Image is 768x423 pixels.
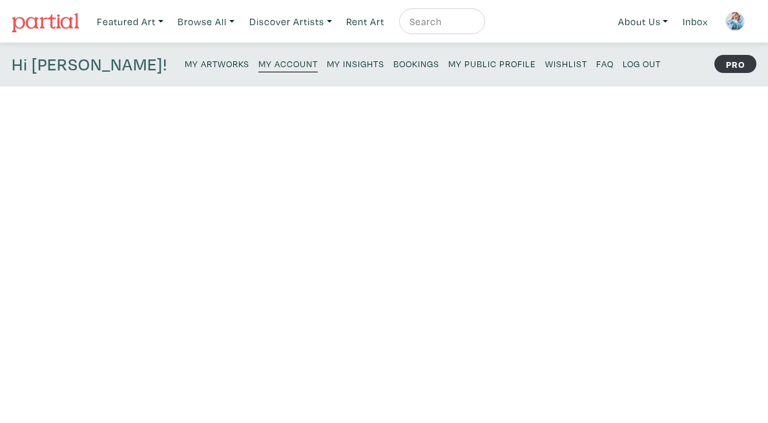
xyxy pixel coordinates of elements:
[623,57,661,70] small: Log Out
[677,8,714,35] a: Inbox
[172,8,240,35] a: Browse All
[340,8,390,35] a: Rent Art
[725,12,745,31] img: phpThumb.php
[596,54,614,72] a: FAQ
[448,57,536,70] small: My Public Profile
[545,54,587,72] a: Wishlist
[408,14,473,30] input: Search
[714,55,756,73] strong: PRO
[91,8,169,35] a: Featured Art
[596,57,614,70] small: FAQ
[623,54,661,72] a: Log Out
[393,54,439,72] a: Bookings
[258,54,318,72] a: My Account
[12,54,167,75] h4: Hi [PERSON_NAME]!
[393,57,439,70] small: Bookings
[327,54,384,72] a: My Insights
[185,54,249,72] a: My Artworks
[545,57,587,70] small: Wishlist
[244,8,338,35] a: Discover Artists
[185,57,249,70] small: My Artworks
[327,57,384,70] small: My Insights
[448,54,536,72] a: My Public Profile
[258,57,318,70] small: My Account
[612,8,674,35] a: About Us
